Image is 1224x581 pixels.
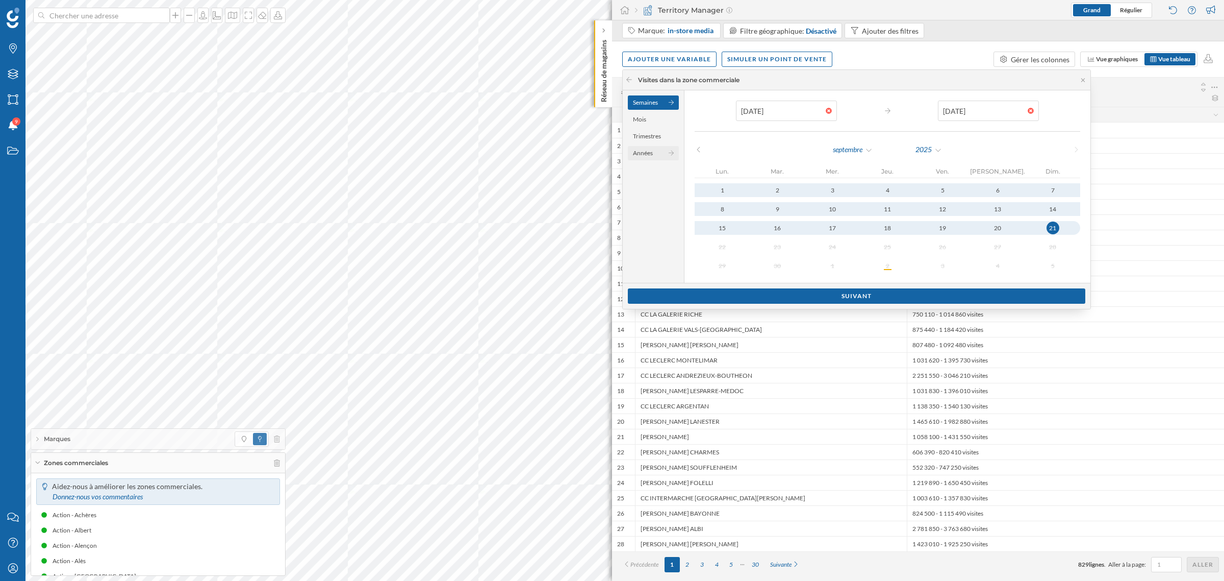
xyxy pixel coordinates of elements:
div: [PERSON_NAME] LANESTER [635,414,907,429]
span: . [1104,561,1106,568]
div: 20 [970,222,1025,234]
div: 18 [860,222,915,234]
button: 15 [695,221,750,235]
div: 6 [970,184,1025,197]
div: 11 [617,280,624,288]
div: 3 [617,157,621,165]
div: 2 [617,142,621,150]
button: 20 [970,221,1025,235]
div: 12 [915,203,970,215]
button: 19 [915,221,970,235]
p: Réseau de magasins [599,36,609,102]
div: 1 423 010 - 1 925 250 visites [907,536,1224,551]
div: [PERSON_NAME] CHARMES [635,444,907,459]
button: 18 [860,221,915,235]
button: 12 [915,202,970,216]
div: 2 [750,184,805,197]
div: 8 [617,234,621,242]
div: Territory Manager [635,5,732,15]
span: 829 [1078,561,1089,568]
div: 26 [617,510,624,518]
div: [PERSON_NAME] FOLELLI [635,475,907,490]
p: [PERSON_NAME]. [970,167,1025,175]
div: 20 [617,418,624,426]
div: 875 440 - 1 184 420 visites [907,322,1224,337]
div: 606 390 - 820 410 visites [907,444,1224,459]
div: 1 031 830 - 1 396 010 visites [907,383,1224,398]
div: 27 [617,525,624,533]
div: 15 [695,222,750,234]
div: 7 [617,219,621,227]
div: Action - Albert [53,525,96,536]
span: Grand [1083,6,1101,14]
span: Vue graphiques [1096,55,1138,63]
div: 10 [617,264,624,273]
div: CC LECLERC ANDREZIEUX-BOUTHEON [635,368,907,383]
div: Action - Alès [53,556,91,566]
button: 7 [1025,183,1080,197]
div: 807 480 - 1 092 480 visites [907,337,1224,352]
div: 3 [805,184,860,197]
button: 6 [970,183,1025,197]
div: 552 320 - 747 250 visites [907,459,1224,475]
button: 9 [750,202,805,216]
button: 10 [805,202,860,216]
div: 14 [617,326,624,334]
div: 21 [617,433,624,441]
div: [PERSON_NAME] ALBI [635,521,907,536]
div: 13 [970,203,1025,215]
div: CC LECLERC MONTELIMAR [635,352,907,368]
div: [PERSON_NAME] LESPARRE-MEDOC [635,383,907,398]
p: ven. [915,167,970,175]
button: 11 [860,202,915,216]
div: 18 [617,387,624,395]
div: 4 [617,173,621,181]
div: 1 003 610 - 1 357 830 visites [907,490,1224,505]
div: Semaines [628,95,679,110]
span: lignes [1089,561,1104,568]
div: [PERSON_NAME] [635,429,907,444]
div: Donnez-nous vos commentaires [53,492,143,501]
div: 16 [750,222,805,234]
div: CC LA GALERIE RICHE [635,306,907,322]
div: CC LA GALERIE VALS-[GEOGRAPHIC_DATA] [635,322,907,337]
div: 9 [617,249,621,257]
button: 17 [805,221,860,235]
div: CC INTERMARCHE [GEOGRAPHIC_DATA][PERSON_NAME] [635,490,907,505]
button: 16 [750,221,805,235]
span: Régulier [1120,6,1142,14]
button: 1 [695,183,750,197]
span: Filtre géographique: [740,27,804,35]
img: territory-manager.svg [643,5,653,15]
div: 15 [617,341,624,349]
button: 8 [695,202,750,216]
button: 14 [1025,202,1080,216]
div: [PERSON_NAME] BAYONNE [635,505,907,521]
button: 2 [750,183,805,197]
div: Années [628,146,679,160]
div: 2 251 550 - 3 046 210 visites [907,368,1224,383]
div: 10 [805,203,860,215]
p: lun. [695,167,750,175]
button: 13 [970,202,1025,216]
div: 22 [617,448,624,456]
div: 6 [617,203,621,211]
div: 9 [750,203,805,215]
div: 17 [805,222,860,234]
div: [PERSON_NAME] [PERSON_NAME] [635,536,907,551]
div: 2 781 850 - 3 763 680 visites [907,521,1224,536]
div: 1 138 350 - 1 540 130 visites [907,398,1224,414]
div: Ajouter des filtres [862,26,919,36]
p: mar. [750,167,805,175]
div: 19 [617,402,624,410]
div: 750 110 - 1 014 860 visites [907,306,1224,322]
div: Trimestres [628,129,679,143]
div: CC LECLERC ARGENTAN [635,398,907,414]
div: 8 [695,203,750,215]
div: Action - Achères [53,510,101,520]
span: Assistance [16,7,66,16]
div: 1 [695,184,750,197]
div: 24 [617,479,624,487]
button: 4 [860,183,915,197]
span: # [617,88,630,97]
